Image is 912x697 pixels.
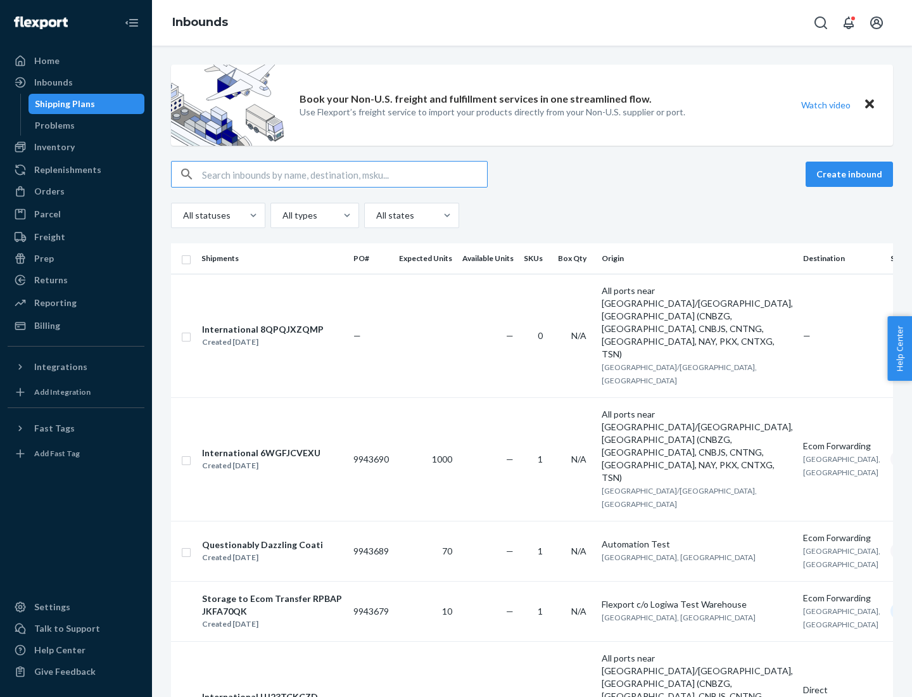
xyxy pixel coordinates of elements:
[8,662,144,682] button: Give Feedback
[34,448,80,459] div: Add Fast Tag
[602,408,793,484] div: All ports near [GEOGRAPHIC_DATA]/[GEOGRAPHIC_DATA], [GEOGRAPHIC_DATA] (CNBZG, [GEOGRAPHIC_DATA], ...
[8,382,144,402] a: Add Integration
[432,454,452,464] span: 1000
[34,274,68,286] div: Returns
[182,209,183,222] input: All statuses
[202,323,324,336] div: International 8QPQJXZQMP
[597,243,798,274] th: Origin
[442,546,452,556] span: 70
[538,330,543,341] span: 0
[8,418,144,438] button: Fast Tags
[793,96,859,114] button: Watch video
[34,185,65,198] div: Orders
[300,92,652,106] p: Book your Non-U.S. freight and fulfillment services in one streamlined flow.
[34,231,65,243] div: Freight
[803,546,880,569] span: [GEOGRAPHIC_DATA], [GEOGRAPHIC_DATA]
[506,454,514,464] span: —
[602,362,757,385] span: [GEOGRAPHIC_DATA]/[GEOGRAPHIC_DATA], [GEOGRAPHIC_DATA]
[375,209,376,222] input: All states
[8,316,144,336] a: Billing
[34,622,100,635] div: Talk to Support
[442,606,452,617] span: 10
[8,357,144,377] button: Integrations
[353,330,361,341] span: —
[34,76,73,89] div: Inbounds
[348,581,394,641] td: 9943679
[196,243,348,274] th: Shipments
[571,606,586,617] span: N/A
[602,553,756,562] span: [GEOGRAPHIC_DATA], [GEOGRAPHIC_DATA]
[798,243,885,274] th: Destination
[8,137,144,157] a: Inventory
[202,459,320,472] div: Created [DATE]
[300,106,685,118] p: Use Flexport’s freight service to import your products directly from your Non-U.S. supplier or port.
[887,316,912,381] button: Help Center
[202,539,323,551] div: Questionably Dazzling Coati
[14,16,68,29] img: Flexport logo
[519,243,553,274] th: SKUs
[8,270,144,290] a: Returns
[34,644,85,656] div: Help Center
[506,546,514,556] span: —
[202,336,324,348] div: Created [DATE]
[28,94,145,114] a: Shipping Plans
[571,330,586,341] span: N/A
[571,546,586,556] span: N/A
[602,538,793,551] div: Automation Test
[861,96,878,114] button: Close
[8,597,144,617] a: Settings
[34,601,70,613] div: Settings
[35,119,75,132] div: Problems
[506,330,514,341] span: —
[34,252,54,265] div: Prep
[8,444,144,464] a: Add Fast Tag
[553,243,597,274] th: Box Qty
[348,397,394,521] td: 9943690
[538,546,543,556] span: 1
[803,606,880,629] span: [GEOGRAPHIC_DATA], [GEOGRAPHIC_DATA]
[34,163,101,176] div: Replenishments
[281,209,282,222] input: All types
[602,613,756,622] span: [GEOGRAPHIC_DATA], [GEOGRAPHIC_DATA]
[506,606,514,617] span: —
[803,592,880,604] div: Ecom Forwarding
[457,243,519,274] th: Available Units
[34,297,77,309] div: Reporting
[8,160,144,180] a: Replenishments
[836,10,861,35] button: Open notifications
[202,592,343,618] div: Storage to Ecom Transfer RPBAPJKFA70QK
[8,227,144,247] a: Freight
[602,285,793,361] div: All ports near [GEOGRAPHIC_DATA]/[GEOGRAPHIC_DATA], [GEOGRAPHIC_DATA] (CNBZG, [GEOGRAPHIC_DATA], ...
[803,454,880,477] span: [GEOGRAPHIC_DATA], [GEOGRAPHIC_DATA]
[34,665,96,678] div: Give Feedback
[34,361,87,373] div: Integrations
[8,204,144,224] a: Parcel
[602,598,793,611] div: Flexport c/o Logiwa Test Warehouse
[34,54,60,67] div: Home
[803,440,880,452] div: Ecom Forwarding
[34,208,61,221] div: Parcel
[202,618,343,630] div: Created [DATE]
[348,243,394,274] th: PO#
[602,486,757,509] span: [GEOGRAPHIC_DATA]/[GEOGRAPHIC_DATA], [GEOGRAPHIC_DATA]
[8,248,144,269] a: Prep
[8,181,144,201] a: Orders
[172,15,228,29] a: Inbounds
[803,684,880,696] div: Direct
[571,454,586,464] span: N/A
[34,319,60,332] div: Billing
[538,454,543,464] span: 1
[348,521,394,581] td: 9943689
[34,422,75,435] div: Fast Tags
[8,293,144,313] a: Reporting
[202,447,320,459] div: International 6WGFJCVEXU
[35,98,95,110] div: Shipping Plans
[538,606,543,617] span: 1
[394,243,457,274] th: Expected Units
[803,532,880,544] div: Ecom Forwarding
[119,10,144,35] button: Close Navigation
[202,162,487,187] input: Search inbounds by name, destination, msku...
[864,10,889,35] button: Open account menu
[34,387,91,397] div: Add Integration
